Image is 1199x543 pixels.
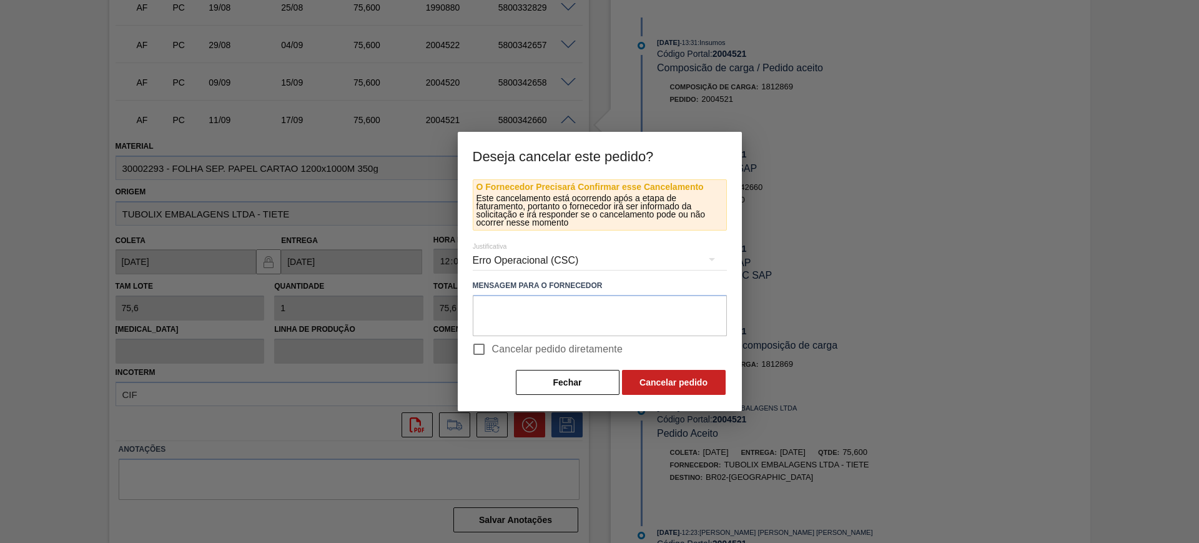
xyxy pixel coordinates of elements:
[476,183,723,191] p: O Fornecedor Precisará Confirmar esse Cancelamento
[458,132,742,179] h3: Deseja cancelar este pedido?
[516,370,619,395] button: Fechar
[492,342,623,357] span: Cancelar pedido diretamente
[622,370,726,395] button: Cancelar pedido
[473,243,727,278] div: Erro Operacional (CSC)
[473,277,727,295] label: Mensagem para o Fornecedor
[476,194,723,227] p: Este cancelamento está ocorrendo após a etapa de faturamento, portanto o fornecedor irá ser infor...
